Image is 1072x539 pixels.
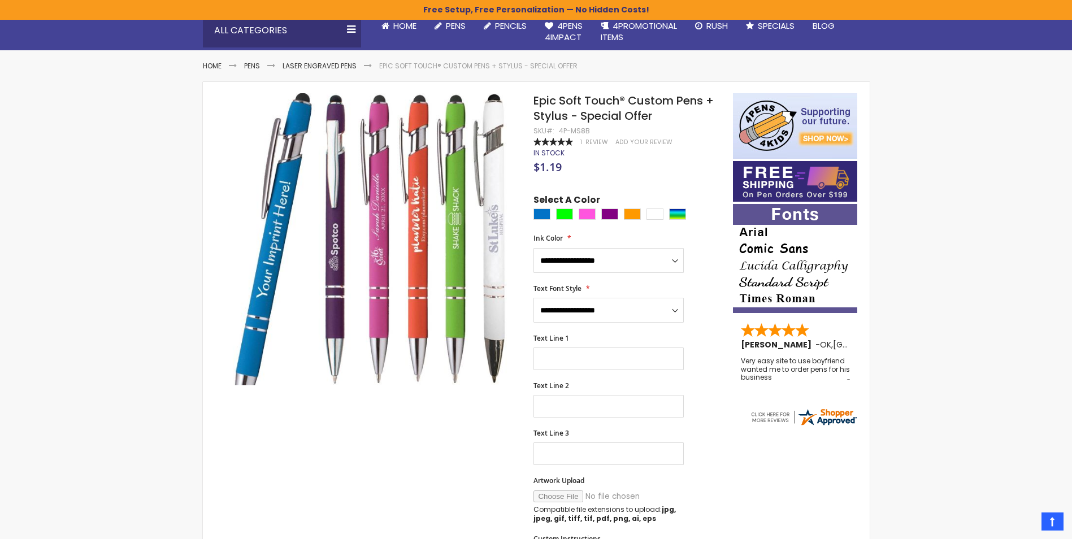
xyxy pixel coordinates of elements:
[669,208,686,220] div: Assorted
[203,14,361,47] div: All Categories
[533,284,581,293] span: Text Font Style
[601,208,618,220] div: Purple
[706,20,728,32] span: Rush
[244,61,260,71] a: Pens
[533,505,684,523] p: Compatible file extensions to upload:
[580,138,610,146] a: 1 Review
[833,339,916,350] span: [GEOGRAPHIC_DATA]
[559,127,590,136] div: 4P-MS8b
[733,93,857,159] img: 4pens 4 kids
[533,233,563,243] span: Ink Color
[533,149,565,158] div: Availability
[758,20,795,32] span: Specials
[624,208,641,220] div: Orange
[475,14,536,38] a: Pencils
[646,208,663,220] div: White
[283,61,357,71] a: Laser Engraved Pens
[533,505,676,523] strong: jpg, jpeg, gif, tiff, tif, pdf, png, ai, eps
[749,407,858,427] img: 4pens.com widget logo
[533,138,573,146] div: 100%
[379,62,578,71] li: Epic Soft Touch® Custom Pens + Stylus - Special Offer
[545,20,583,43] span: 4Pens 4impact
[533,428,569,438] span: Text Line 3
[536,14,592,50] a: 4Pens4impact
[533,194,600,209] span: Select A Color
[495,20,527,32] span: Pencils
[592,14,686,50] a: 4PROMOTIONALITEMS
[533,159,562,175] span: $1.19
[815,339,916,350] span: - ,
[225,92,519,385] img: Epic Soft Touch® Custom Pens + Stylus - Special Offer
[393,20,416,32] span: Home
[615,138,672,146] a: Add Your Review
[741,339,815,350] span: [PERSON_NAME]
[533,476,584,485] span: Artwork Upload
[533,126,554,136] strong: SKU
[533,333,569,343] span: Text Line 1
[820,339,831,350] span: OK
[733,204,857,313] img: font-personalization-examples
[601,20,677,43] span: 4PROMOTIONAL ITEMS
[533,381,569,390] span: Text Line 2
[733,161,857,202] img: Free shipping on orders over $199
[749,420,858,429] a: 4pens.com certificate URL
[426,14,475,38] a: Pens
[979,508,1072,539] iframe: Google Customer Reviews
[533,93,714,124] span: Epic Soft Touch® Custom Pens + Stylus - Special Offer
[585,138,608,146] span: Review
[580,138,582,146] span: 1
[372,14,426,38] a: Home
[686,14,737,38] a: Rush
[579,208,596,220] div: Pink
[533,208,550,220] div: Blue Light
[813,20,835,32] span: Blog
[804,14,844,38] a: Blog
[741,357,850,381] div: Very easy site to use boyfriend wanted me to order pens for his business
[446,20,466,32] span: Pens
[533,148,565,158] span: In stock
[737,14,804,38] a: Specials
[556,208,573,220] div: Lime Green
[203,61,222,71] a: Home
